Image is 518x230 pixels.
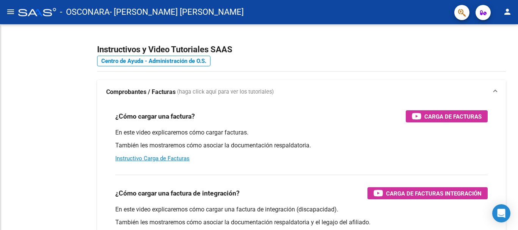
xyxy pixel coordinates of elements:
[115,111,195,122] h3: ¿Cómo cargar una factura?
[115,128,488,137] p: En este video explicaremos cómo cargar facturas.
[106,88,176,96] strong: Comprobantes / Facturas
[503,7,512,16] mat-icon: person
[97,80,506,104] mat-expansion-panel-header: Comprobantes / Facturas (haga click aquí para ver los tutoriales)
[115,155,190,162] a: Instructivo Carga de Facturas
[97,42,506,57] h2: Instructivos y Video Tutoriales SAAS
[406,110,488,122] button: Carga de Facturas
[110,4,244,20] span: - [PERSON_NAME] [PERSON_NAME]
[177,88,274,96] span: (haga click aquí para ver los tutoriales)
[492,204,510,222] div: Open Intercom Messenger
[424,112,482,121] span: Carga de Facturas
[60,4,110,20] span: - OSCONARA
[367,187,488,199] button: Carga de Facturas Integración
[115,188,240,199] h3: ¿Cómo cargar una factura de integración?
[386,189,482,198] span: Carga de Facturas Integración
[6,7,15,16] mat-icon: menu
[115,205,488,214] p: En este video explicaremos cómo cargar una factura de integración (discapacidad).
[115,141,488,150] p: También les mostraremos cómo asociar la documentación respaldatoria.
[97,56,210,66] a: Centro de Ayuda - Administración de O.S.
[115,218,488,227] p: También les mostraremos cómo asociar la documentación respaldatoria y el legajo del afiliado.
